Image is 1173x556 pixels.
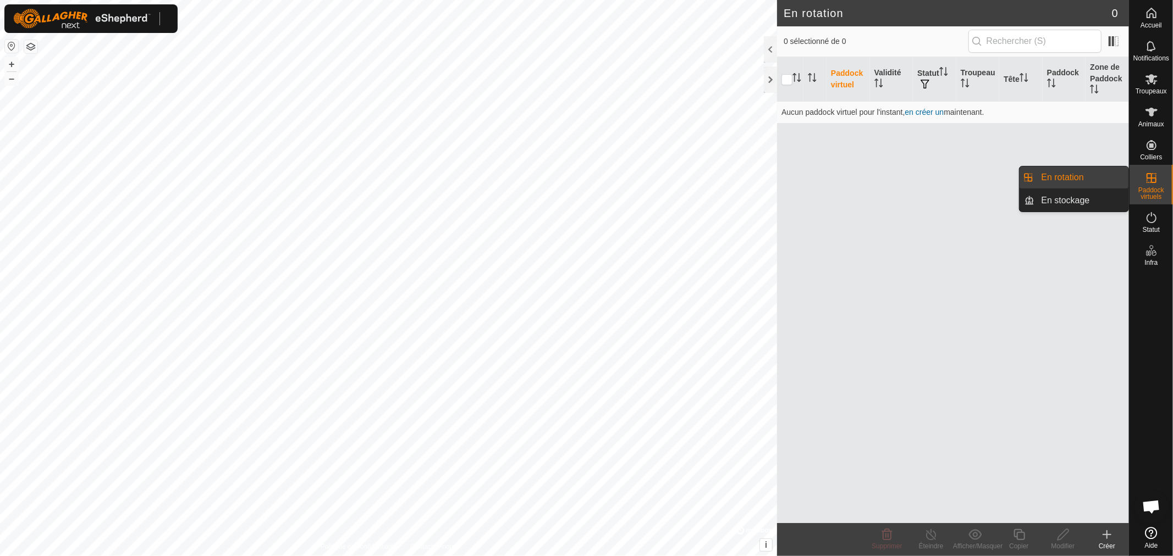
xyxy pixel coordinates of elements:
[1130,522,1173,553] a: Aide
[1144,259,1158,266] span: Infra
[1020,166,1128,188] li: En rotation
[1042,194,1090,207] span: En stockage
[1138,121,1164,127] span: Animaux
[874,80,883,89] p-sorticon: Activer pour trier
[872,542,902,550] span: Supprimer
[1135,490,1168,523] div: Open chat
[913,57,956,102] th: Statut
[784,7,1112,20] h2: En rotation
[827,57,870,102] th: Paddock virtuel
[999,57,1043,102] th: Tête
[5,40,18,53] button: Réinitialiser la carte
[5,72,18,85] button: –
[1144,542,1158,549] span: Aide
[1143,226,1160,233] span: Statut
[784,36,968,47] span: 0 sélectionné de 0
[1133,55,1169,62] span: Notifications
[997,541,1041,551] div: Copier
[968,30,1102,53] input: Rechercher (S)
[808,75,817,84] p-sorticon: Activer pour trier
[956,57,1000,102] th: Troupeau
[24,40,37,53] button: Couches de carte
[5,58,18,71] button: +
[1140,154,1162,160] span: Colliers
[321,542,397,552] a: Politique de confidentialité
[1136,88,1167,94] span: Troupeaux
[870,57,913,102] th: Validité
[1090,86,1099,95] p-sorticon: Activer pour trier
[961,80,970,89] p-sorticon: Activer pour trier
[1132,187,1170,200] span: Paddock virtuels
[13,9,151,29] img: Logo Gallagher
[1086,57,1129,102] th: Zone de Paddock
[1041,541,1085,551] div: Modifier
[1020,190,1128,212] li: En stockage
[1112,5,1118,21] span: 0
[792,75,801,84] p-sorticon: Activer pour trier
[410,542,456,552] a: Contactez-nous
[1141,22,1162,29] span: Accueil
[939,69,948,77] p-sorticon: Activer pour trier
[765,540,767,549] span: i
[1020,75,1028,84] p-sorticon: Activer pour trier
[1035,166,1129,188] a: En rotation
[1047,80,1056,89] p-sorticon: Activer pour trier
[905,108,944,116] a: en créer un
[1085,541,1129,551] div: Créer
[777,101,1129,123] td: Aucun paddock virtuel pour l'instant, maintenant.
[953,541,997,551] div: Afficher/Masquer
[909,541,953,551] div: Éteindre
[760,539,772,551] button: i
[1042,171,1084,184] span: En rotation
[1035,190,1129,212] a: En stockage
[1043,57,1086,102] th: Paddock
